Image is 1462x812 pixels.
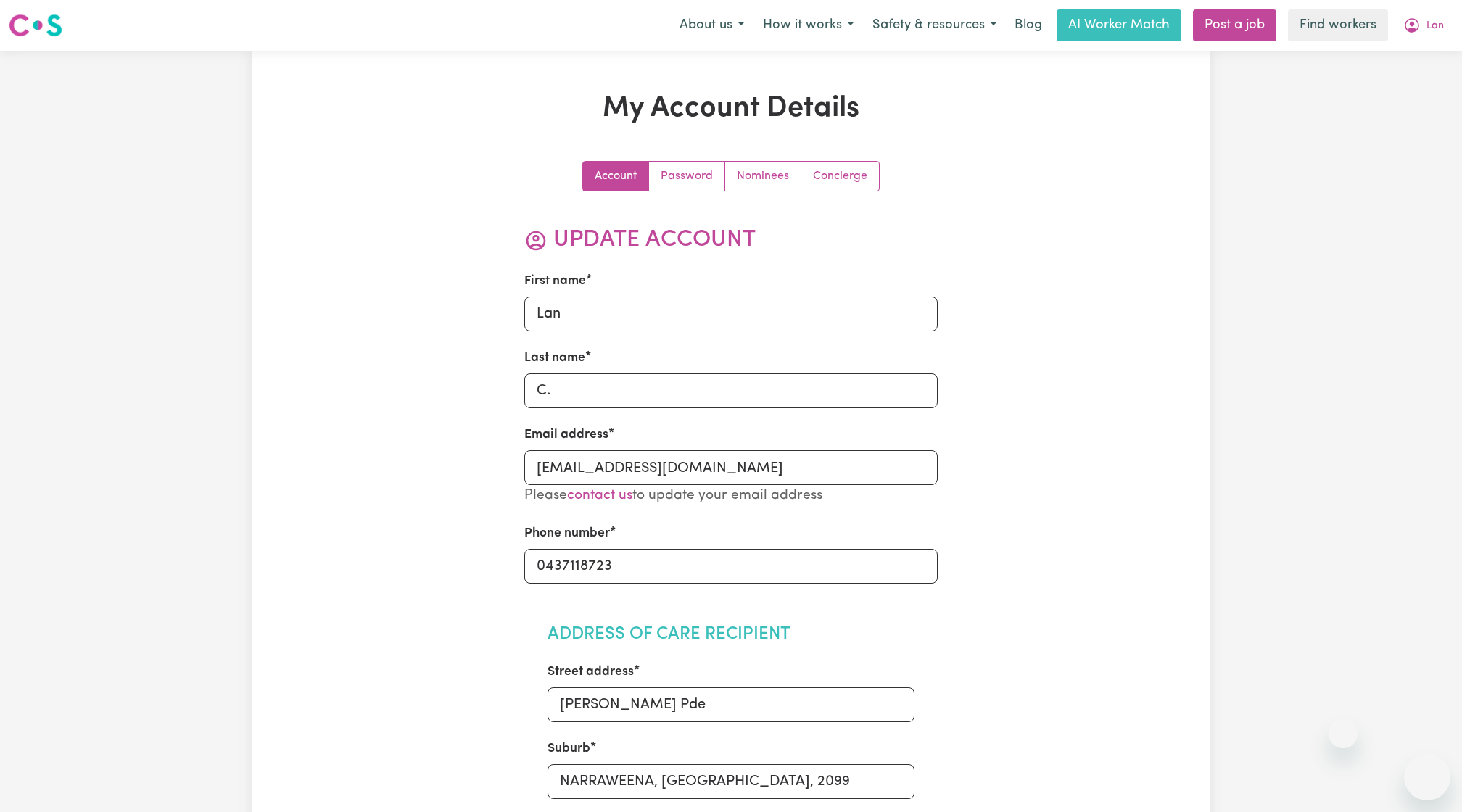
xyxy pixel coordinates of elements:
a: Update your nominees [725,162,801,191]
a: Find workers [1288,9,1388,41]
a: Careseekers logo [9,9,62,42]
iframe: Button to launch messaging window [1404,754,1450,800]
h2: Address of Care Recipient [548,624,915,645]
button: About us [670,10,753,41]
a: Blog [1006,9,1051,41]
a: Post a job [1193,9,1276,41]
button: My Account [1394,10,1453,41]
label: Suburb [548,739,590,758]
input: e.g. Beth [524,297,938,331]
label: First name [524,271,586,290]
a: AI Worker Match [1057,9,1181,41]
h1: My Account Details [421,91,1041,126]
input: e.g. North Bondi, New South Wales [548,764,915,799]
p: Please to update your email address [524,486,938,507]
img: Careseekers logo [9,12,62,38]
a: Update your password [649,162,725,191]
input: e.g. 0410 123 456 [524,549,938,584]
h2: Update Account [524,226,938,254]
input: e.g. 24/29, Victoria St. [548,687,915,722]
button: Safety & resources [863,10,1006,41]
iframe: Close message [1329,719,1358,748]
label: Street address [548,663,634,681]
span: Lan [1426,18,1444,34]
button: How it works [753,10,863,41]
label: Phone number [524,523,610,542]
a: Update your account [583,162,649,191]
label: Email address [524,426,608,444]
input: e.g. beth.childs@gmail.com [524,451,938,486]
input: e.g. Childs [524,373,938,408]
a: contact us [567,489,632,502]
a: Update account manager [801,162,879,191]
label: Last name [524,349,585,368]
